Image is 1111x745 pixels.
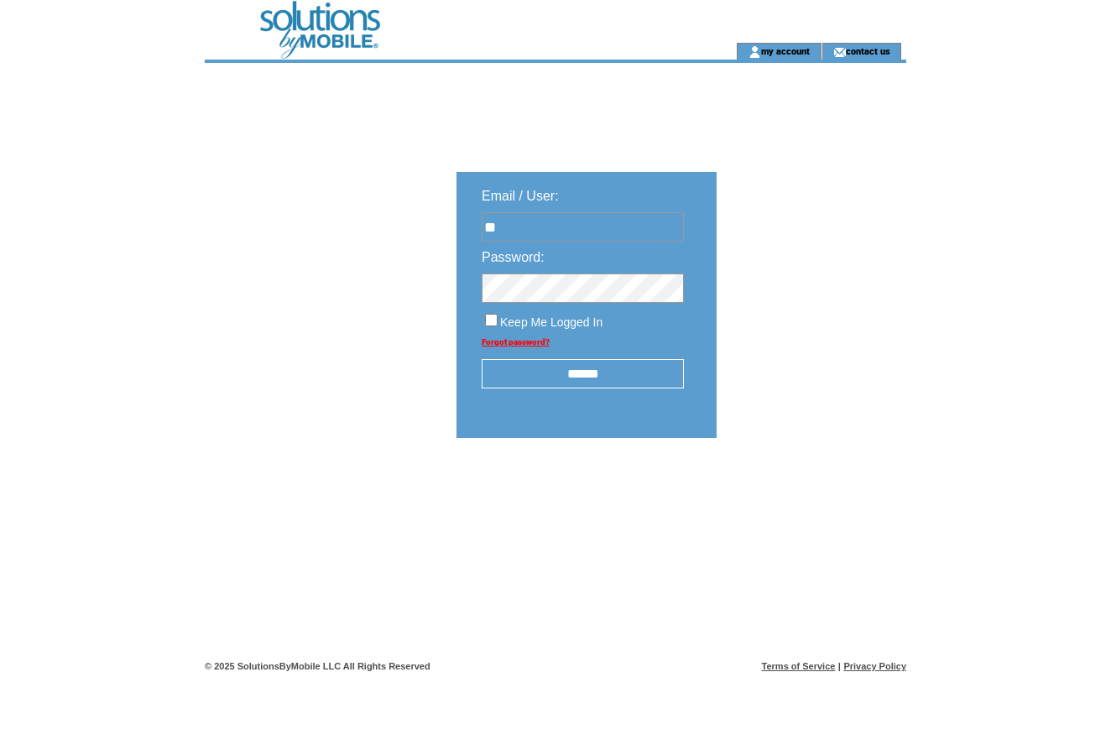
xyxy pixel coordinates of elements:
[482,250,545,264] span: Password:
[762,661,836,671] a: Terms of Service
[765,480,849,501] img: transparent.png;jsessionid=80E47BD8D120D5B8075CB2A9E7A833F8
[761,45,810,56] a: my account
[500,315,602,329] span: Keep Me Logged In
[482,337,550,346] a: Forgot password?
[846,45,890,56] a: contact us
[205,661,430,671] span: © 2025 SolutionsByMobile LLC All Rights Reserved
[838,661,841,671] span: |
[843,661,906,671] a: Privacy Policy
[748,45,761,59] img: account_icon.gif;jsessionid=80E47BD8D120D5B8075CB2A9E7A833F8
[482,189,559,203] span: Email / User:
[833,45,846,59] img: contact_us_icon.gif;jsessionid=80E47BD8D120D5B8075CB2A9E7A833F8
